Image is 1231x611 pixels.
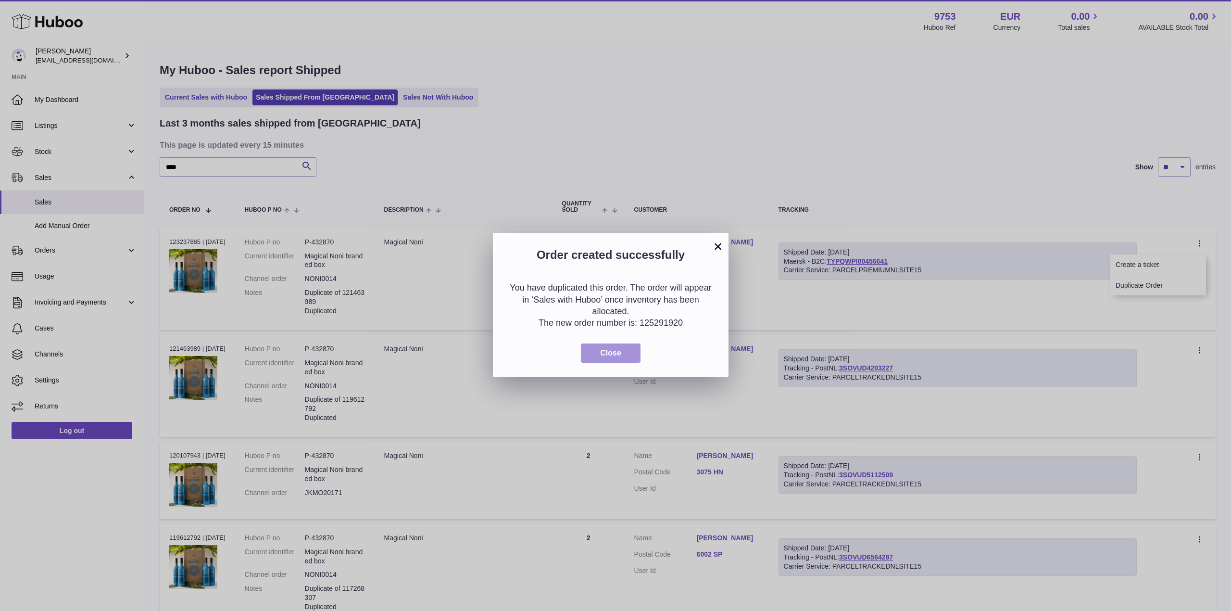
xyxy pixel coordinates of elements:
h2: Order created successfully [507,247,714,267]
button: Close [581,344,641,363]
button: × [712,241,724,252]
p: The new order number is: 125291920 [507,317,714,329]
span: Close [600,349,621,357]
p: You have duplicated this order. The order will appear in ‘Sales with Huboo’ once inventory has be... [507,282,714,317]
